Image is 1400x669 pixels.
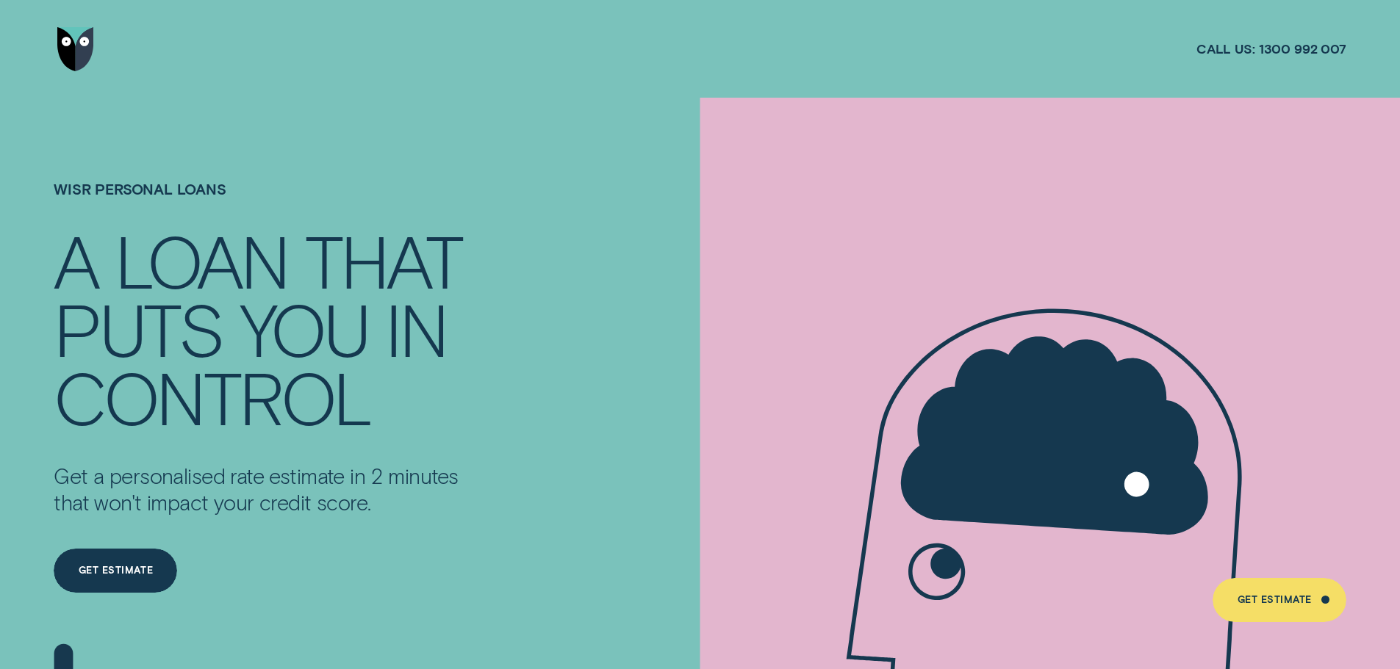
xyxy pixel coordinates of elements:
div: LOAN [115,225,287,294]
h1: Wisr Personal Loans [54,181,478,225]
span: 1300 992 007 [1259,40,1346,57]
h4: A LOAN THAT PUTS YOU IN CONTROL [54,225,478,430]
a: Get Estimate [54,549,177,593]
img: Wisr [57,27,94,71]
div: CONTROL [54,362,370,430]
a: Call us:1300 992 007 [1196,40,1346,57]
span: Call us: [1196,40,1255,57]
div: A [54,225,98,294]
div: THAT [305,225,462,294]
a: Get Estimate [1213,578,1346,622]
div: PUTS [54,294,222,362]
div: YOU [240,294,368,362]
p: Get a personalised rate estimate in 2 minutes that won't impact your credit score. [54,463,478,516]
div: IN [385,294,447,362]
